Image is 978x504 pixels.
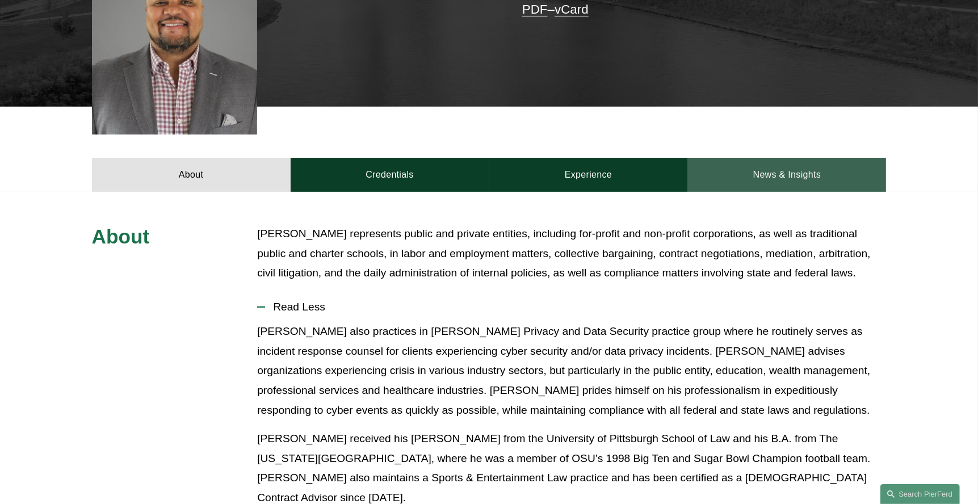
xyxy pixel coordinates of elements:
[257,292,886,322] button: Read Less
[265,301,886,313] span: Read Less
[687,158,886,192] a: News & Insights
[555,2,589,16] a: vCard
[522,2,548,16] a: PDF
[489,158,688,192] a: Experience
[92,158,291,192] a: About
[92,225,150,247] span: About
[880,484,960,504] a: Search this site
[291,158,489,192] a: Credentials
[257,224,886,283] p: [PERSON_NAME] represents public and private entities, including for-profit and non-profit corpora...
[257,322,886,420] p: [PERSON_NAME] also practices in [PERSON_NAME] Privacy and Data Security practice group where he r...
